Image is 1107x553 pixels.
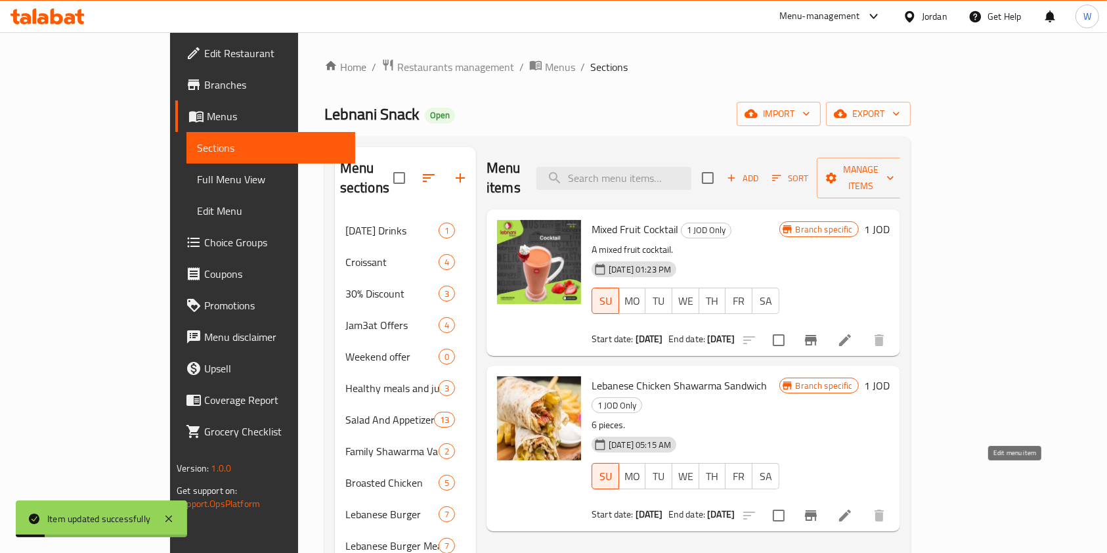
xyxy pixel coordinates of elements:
[694,164,722,192] span: Select section
[186,195,355,227] a: Edit Menu
[345,380,439,396] div: Healthy meals and juice
[345,475,439,491] div: Broasted Chicken
[737,102,821,126] button: import
[624,467,641,486] span: MO
[681,223,731,238] div: 1 JOD Only
[645,463,672,489] button: TU
[863,324,895,356] button: delete
[668,330,705,347] span: End date:
[175,353,355,384] a: Upsell
[439,445,454,458] span: 2
[837,332,853,348] a: Edit menu item
[725,288,752,314] button: FR
[204,392,345,408] span: Coverage Report
[335,278,476,309] div: 30% Discount3
[413,162,445,194] span: Sort sections
[211,460,232,477] span: 1.0.0
[439,475,455,491] div: items
[175,321,355,353] a: Menu disclaimer
[335,372,476,404] div: Healthy meals and juice3
[439,540,454,552] span: 7
[345,286,439,301] span: 30% Discount
[769,168,812,188] button: Sort
[624,292,641,311] span: MO
[668,506,705,523] span: End date:
[204,266,345,282] span: Coupons
[397,59,514,75] span: Restaurants management
[175,100,355,132] a: Menus
[177,482,237,499] span: Get support on:
[731,292,747,311] span: FR
[619,288,646,314] button: MO
[439,288,454,300] span: 3
[699,288,726,314] button: TH
[592,288,619,314] button: SU
[186,132,355,164] a: Sections
[175,69,355,100] a: Branches
[345,349,439,365] span: Weekend offer
[597,292,614,311] span: SU
[345,506,439,522] span: Lebanese Burger
[592,330,634,347] span: Start date:
[651,467,667,486] span: TU
[335,467,476,498] div: Broasted Chicken5
[345,254,439,270] span: Croissant
[817,158,905,198] button: Manage items
[425,108,455,123] div: Open
[335,246,476,278] div: Croissant4
[725,463,752,489] button: FR
[603,263,676,276] span: [DATE] 01:23 PM
[197,203,345,219] span: Edit Menu
[197,171,345,187] span: Full Menu View
[324,58,911,76] nav: breadcrumb
[175,227,355,258] a: Choice Groups
[592,397,642,413] div: 1 JOD Only
[636,506,663,523] b: [DATE]
[335,498,476,530] div: Lebanese Burger7
[536,167,691,190] input: search
[434,412,455,428] div: items
[863,500,895,531] button: delete
[335,309,476,341] div: Jam3at Offers4
[791,223,858,236] span: Branch specific
[175,37,355,69] a: Edit Restaurant
[439,382,454,395] span: 3
[765,502,792,529] span: Select to update
[603,439,676,451] span: [DATE] 05:15 AM
[758,467,774,486] span: SA
[204,361,345,376] span: Upsell
[645,288,672,314] button: TU
[592,242,779,258] p: A mixed fruit cocktail.
[497,376,581,460] img: Lebanese Chicken Shawarma Sandwich
[439,477,454,489] span: 5
[764,168,817,188] span: Sort items
[439,508,454,521] span: 7
[592,376,767,395] span: Lebanese Chicken Shawarma Sandwich
[345,223,439,238] span: [DATE] Drinks
[678,292,694,311] span: WE
[731,467,747,486] span: FR
[722,168,764,188] span: Add item
[345,317,439,333] span: Jam3at Offers
[340,158,393,198] h2: Menu sections
[678,467,694,486] span: WE
[707,506,735,523] b: [DATE]
[335,404,476,435] div: Salad And Appetizers13
[592,398,641,413] span: 1 JOD Only
[175,290,355,321] a: Promotions
[204,45,345,61] span: Edit Restaurant
[779,9,860,24] div: Menu-management
[826,102,911,126] button: export
[487,158,521,198] h2: Menu items
[345,412,434,428] div: Salad And Appetizers
[381,58,514,76] a: Restaurants management
[725,171,760,186] span: Add
[335,215,476,246] div: [DATE] Drinks1
[204,298,345,313] span: Promotions
[425,110,455,121] span: Open
[922,9,947,24] div: Jordan
[772,171,808,186] span: Sort
[345,443,439,459] span: Family Shawarma Value Meal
